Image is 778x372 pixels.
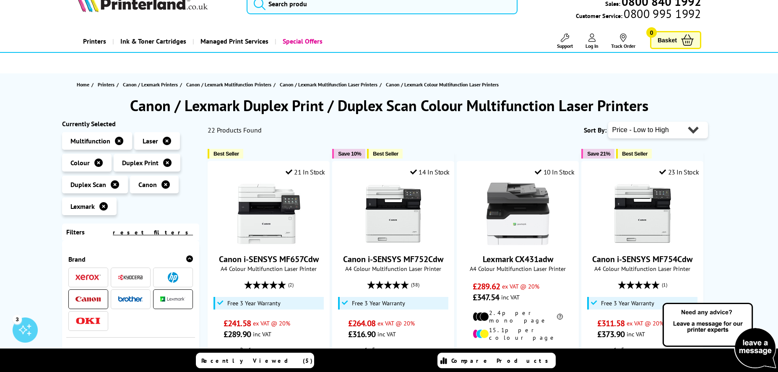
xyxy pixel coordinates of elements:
[62,120,200,128] div: Currently Selected
[437,353,556,368] a: Compare Products
[367,149,403,159] button: Best Seller
[586,265,699,273] span: A4 Colour Multifunction Laser Printer
[70,180,106,189] span: Duplex Scan
[193,31,275,52] a: Managed Print Services
[410,168,450,176] div: 14 In Stock
[118,272,143,283] a: Kyocera
[627,330,645,338] span: inc VAT
[237,239,300,247] a: Canon i-SENSYS MF657Cdw
[487,182,549,245] img: Lexmark CX431adw
[661,302,778,370] img: Open Live Chat window
[584,126,606,134] span: Sort By:
[535,168,574,176] div: 10 In Stock
[208,126,262,134] span: 22 Products Found
[473,309,563,324] li: 2.4p per mono page
[597,318,624,329] span: £311.58
[461,348,574,371] div: modal_delivery
[160,272,185,283] a: HP
[601,300,654,307] span: Free 3 Year Warranty
[186,80,271,89] span: Canon / Lexmark Multifunction Printers
[160,297,185,302] img: Lexmark
[348,318,375,329] span: £264.08
[123,80,178,89] span: Canon / Lexmark Printers
[658,34,677,46] span: Basket
[585,34,598,49] a: Log In
[118,296,143,302] img: Brother
[118,294,143,304] a: Brother
[70,137,110,145] span: Multifunction
[227,300,281,307] span: Free 3 Year Warranty
[237,182,300,245] img: Canon i-SENSYS MF657Cdw
[75,294,101,304] a: Canon
[451,357,553,364] span: Compare Products
[68,255,193,263] div: Brand
[461,265,574,273] span: A4 Colour Multifunction Laser Printer
[611,182,674,245] img: Canon i-SENSYS MF754Cdw
[622,151,648,157] span: Best Seller
[611,34,635,49] a: Track Order
[557,34,573,49] a: Support
[70,202,95,211] span: Lexmark
[473,326,563,341] li: 15.1p per colour page
[377,319,415,327] span: ex VAT @ 20%
[143,137,158,145] span: Laser
[288,277,294,293] span: (2)
[592,254,692,265] a: Canon i-SENSYS MF754Cdw
[650,31,701,49] a: Basket 0
[168,272,178,283] img: HP
[208,149,243,159] button: Best Seller
[646,27,657,38] span: 0
[68,348,193,356] div: Category
[186,80,273,89] a: Canon / Lexmark Multifunction Printers
[275,31,329,52] a: Special Offers
[502,282,539,290] span: ex VAT @ 20%
[138,180,157,189] span: Canon
[622,10,701,18] span: 0800 995 1992
[112,31,193,52] a: Ink & Toner Cartridges
[352,300,405,307] span: Free 3 Year Warranty
[280,80,380,89] a: Canon / Lexmark Multifunction Laser Printers
[362,239,425,247] a: Canon i-SENSYS MF752Cdw
[343,254,443,265] a: Canon i-SENSYS MF752Cdw
[77,80,91,89] a: Home
[75,272,101,283] a: Xerox
[611,239,674,247] a: Canon i-SENSYS MF754Cdw
[123,80,180,89] a: Canon / Lexmark Printers
[70,159,90,167] span: Colour
[224,318,251,329] span: £241.58
[473,281,500,292] span: £289.62
[62,96,716,115] h1: Canon / Lexmark Duplex Print / Duplex Scan Colour Multifunction Laser Printers
[627,319,664,327] span: ex VAT @ 20%
[576,10,701,20] span: Customer Service:
[75,274,101,280] img: Xerox
[118,274,143,281] img: Kyocera
[196,353,314,368] a: Recently Viewed (5)
[487,239,549,247] a: Lexmark CX431adw
[122,159,159,167] span: Duplex Print
[373,151,398,157] span: Best Seller
[98,80,114,89] span: Printers
[113,229,193,236] a: reset filters
[332,149,365,159] button: Save 10%
[160,294,185,304] a: Lexmark
[212,265,325,273] span: A4 Colour Multifunction Laser Printer
[280,80,377,89] span: Canon / Lexmark Multifunction Laser Printers
[362,182,425,245] img: Canon i-SENSYS MF752Cdw
[77,31,112,52] a: Printers
[501,293,520,301] span: inc VAT
[13,315,22,324] div: 3
[219,254,319,265] a: Canon i-SENSYS MF657Cdw
[286,168,325,176] div: 21 In Stock
[224,329,251,340] span: £289.90
[659,168,699,176] div: 23 In Stock
[348,346,438,361] li: 1.5p per mono page
[585,43,598,49] span: Log In
[201,357,313,364] span: Recently Viewed (5)
[75,297,101,302] img: Canon
[473,292,499,303] span: £347.54
[75,317,101,325] img: OKI
[348,329,375,340] span: £316.90
[377,330,396,338] span: inc VAT
[338,151,361,157] span: Save 10%
[557,43,573,49] span: Support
